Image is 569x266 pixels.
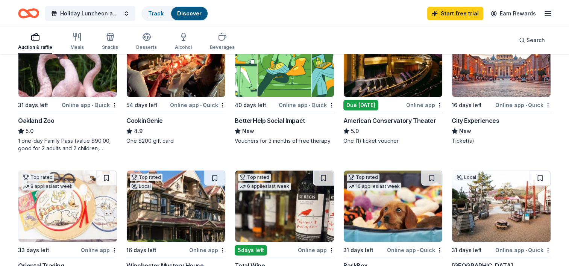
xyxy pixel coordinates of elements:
[279,100,334,110] div: Online app Quick
[210,44,235,50] div: Beverages
[126,246,156,255] div: 16 days left
[170,100,226,110] div: Online app Quick
[235,26,334,97] img: Image for BetterHelp Social Impact
[18,116,55,125] div: Oakland Zoo
[70,44,84,50] div: Meals
[452,101,482,110] div: 16 days left
[343,100,378,110] div: Due [DATE]
[343,25,443,145] a: Image for American Conservatory TheaterTop ratedLocalDue [DATE]Online appAmerican Conservatory Th...
[343,246,373,255] div: 31 days left
[343,137,443,145] div: One (1) ticket voucher
[45,6,135,21] button: Holiday Luncheon and Fundraiser
[126,101,158,110] div: 54 days left
[18,26,117,97] img: Image for Oakland Zoo
[26,127,33,136] span: 5.0
[455,174,478,181] div: Local
[177,10,202,17] a: Discover
[175,29,192,54] button: Alcohol
[92,102,93,108] span: •
[200,102,202,108] span: •
[417,247,419,253] span: •
[210,29,235,54] button: Beverages
[486,7,540,20] a: Earn Rewards
[525,247,527,253] span: •
[18,171,117,242] img: Image for Oriental Trading
[235,101,266,110] div: 40 days left
[136,44,157,50] div: Desserts
[189,245,226,255] div: Online app
[18,29,52,54] button: Auction & raffle
[102,29,118,54] button: Snacks
[136,29,157,54] button: Desserts
[298,245,334,255] div: Online app
[344,171,442,242] img: Image for BarkBox
[18,101,48,110] div: 31 days left
[344,26,442,97] img: Image for American Conservatory Theater
[102,44,118,50] div: Snacks
[18,25,117,152] a: Image for Oakland ZooTop ratedLocal31 days leftOnline app•QuickOakland Zoo5.01 one-day Family Pas...
[527,36,545,45] span: Search
[242,127,254,136] span: New
[21,174,54,181] div: Top rated
[459,127,471,136] span: New
[18,137,117,152] div: 1 one-day Family Pass (value $90.00; good for 2 adults and 2 children; parking is included)
[347,183,401,190] div: 10 applies last week
[148,10,164,17] a: Track
[60,9,120,18] span: Holiday Luncheon and Fundraiser
[18,5,39,22] a: Home
[18,44,52,50] div: Auction & raffle
[134,127,143,136] span: 4.9
[130,183,152,190] div: Local
[235,245,267,255] div: 5 days left
[347,174,379,181] div: Top rated
[351,127,359,136] span: 5.0
[452,26,551,97] img: Image for City Experiences
[238,174,271,181] div: Top rated
[452,171,551,242] img: Image for Bay Area Discovery Museum
[126,25,226,145] a: Image for CookinGenieTop rated10 applieslast week54 days leftOnline app•QuickCookinGenie4.9One $2...
[126,137,226,145] div: One $200 gift card
[452,116,499,125] div: City Experiences
[525,102,527,108] span: •
[62,100,117,110] div: Online app Quick
[21,183,74,190] div: 8 applies last week
[235,137,334,145] div: Vouchers for 3 months of free therapy
[175,44,192,50] div: Alcohol
[81,245,117,255] div: Online app
[126,116,163,125] div: CookinGenie
[235,25,334,145] a: Image for BetterHelp Social Impact27 applieslast week40 days leftOnline app•QuickBetterHelp Socia...
[387,245,443,255] div: Online app Quick
[238,183,291,190] div: 6 applies last week
[130,174,162,181] div: Top rated
[427,7,483,20] a: Start free trial
[18,246,49,255] div: 33 days left
[127,171,225,242] img: Image for Winchester Mystery House
[141,6,208,21] button: TrackDiscover
[495,245,551,255] div: Online app Quick
[127,26,225,97] img: Image for CookinGenie
[452,25,551,145] a: Image for City Experiences1 applylast week16 days leftOnline app•QuickCity ExperiencesNewTicket(s)
[235,116,305,125] div: BetterHelp Social Impact
[495,100,551,110] div: Online app Quick
[70,29,84,54] button: Meals
[406,100,443,110] div: Online app
[343,116,436,125] div: American Conservatory Theater
[452,246,482,255] div: 31 days left
[452,137,551,145] div: Ticket(s)
[513,33,551,48] button: Search
[235,171,334,242] img: Image for Total Wine
[309,102,310,108] span: •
